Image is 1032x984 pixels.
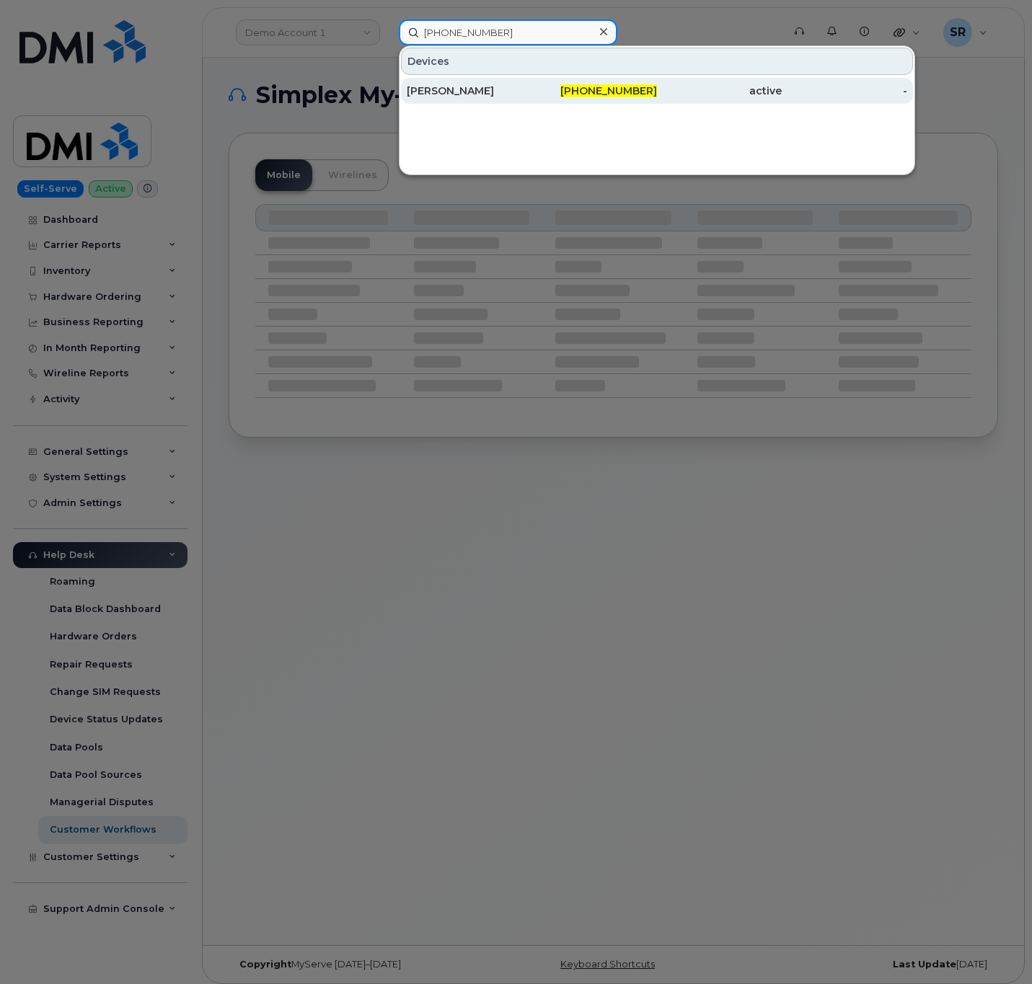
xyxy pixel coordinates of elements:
[657,84,782,98] div: active
[407,84,532,98] div: [PERSON_NAME]
[401,78,913,104] a: [PERSON_NAME][PHONE_NUMBER]active-
[401,48,913,75] div: Devices
[560,84,657,97] span: [PHONE_NUMBER]
[782,84,907,98] div: -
